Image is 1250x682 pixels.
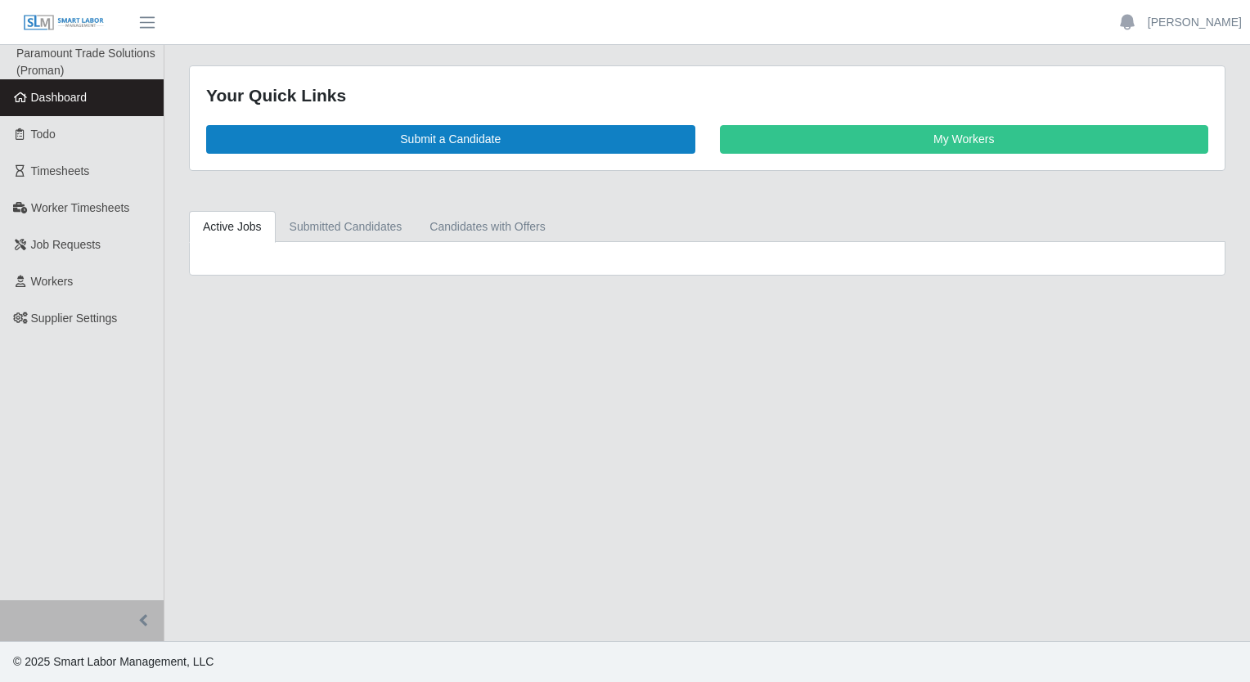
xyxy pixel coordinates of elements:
[31,201,129,214] span: Worker Timesheets
[416,211,559,243] a: Candidates with Offers
[31,91,88,104] span: Dashboard
[276,211,416,243] a: Submitted Candidates
[23,14,105,32] img: SLM Logo
[31,238,101,251] span: Job Requests
[1148,14,1242,31] a: [PERSON_NAME]
[720,125,1209,154] a: My Workers
[31,164,90,177] span: Timesheets
[31,128,56,141] span: Todo
[206,83,1208,109] div: Your Quick Links
[16,47,155,77] span: Paramount Trade Solutions (Proman)
[31,312,118,325] span: Supplier Settings
[189,211,276,243] a: Active Jobs
[31,275,74,288] span: Workers
[13,655,214,668] span: © 2025 Smart Labor Management, LLC
[206,125,695,154] a: Submit a Candidate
